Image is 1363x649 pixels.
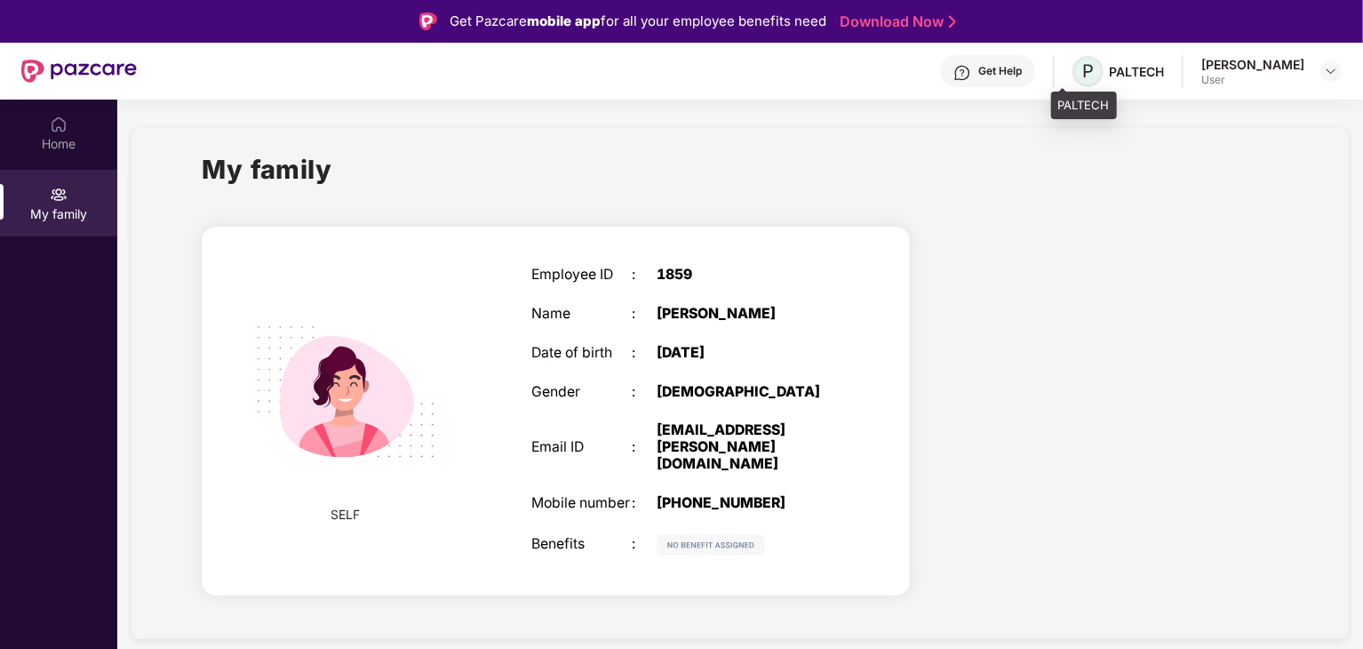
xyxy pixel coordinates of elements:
[1201,56,1304,73] div: [PERSON_NAME]
[632,306,657,323] div: :
[527,12,601,29] strong: mobile app
[419,12,437,30] img: Logo
[840,12,951,31] a: Download Now
[331,505,361,525] span: SELF
[1051,92,1117,120] div: PALTECH
[1324,64,1338,78] img: svg+xml;base64,PHN2ZyBpZD0iRHJvcGRvd24tMzJ4MzIiIHhtbG5zPSJodHRwOi8vd3d3LnczLm9yZy8yMDAwL3N2ZyIgd2...
[657,306,833,323] div: [PERSON_NAME]
[632,345,657,362] div: :
[657,267,833,284] div: 1859
[632,439,657,456] div: :
[949,12,956,31] img: Stroke
[1201,73,1304,87] div: User
[657,495,833,512] div: [PHONE_NUMBER]
[50,116,68,133] img: svg+xml;base64,PHN2ZyBpZD0iSG9tZSIgeG1sbnM9Imh0dHA6Ly93d3cudzMub3JnLzIwMDAvc3ZnIiB3aWR0aD0iMjAiIG...
[657,345,833,362] div: [DATE]
[953,64,971,82] img: svg+xml;base64,PHN2ZyBpZD0iSGVscC0zMngzMiIgeG1sbnM9Imh0dHA6Ly93d3cudzMub3JnLzIwMDAvc3ZnIiB3aWR0aD...
[657,422,833,472] div: [EMAIL_ADDRESS][PERSON_NAME][DOMAIN_NAME]
[531,439,632,456] div: Email ID
[50,186,68,204] img: svg+xml;base64,PHN2ZyB3aWR0aD0iMjAiIGhlaWdodD0iMjAiIHZpZXdCb3g9IjAgMCAyMCAyMCIgZmlsbD0ibm9uZSIgeG...
[531,536,632,553] div: Benefits
[1109,63,1164,80] div: PALTECH
[978,64,1022,78] div: Get Help
[531,306,632,323] div: Name
[657,384,833,401] div: [DEMOGRAPHIC_DATA]
[202,149,332,189] h1: My family
[657,534,765,556] img: svg+xml;base64,PHN2ZyB4bWxucz0iaHR0cDovL3d3dy53My5vcmcvMjAwMC9zdmciIHdpZHRoPSIxMjIiIGhlaWdodD0iMj...
[450,11,826,32] div: Get Pazcare for all your employee benefits need
[632,384,657,401] div: :
[1082,60,1094,82] span: P
[233,279,458,505] img: svg+xml;base64,PHN2ZyB4bWxucz0iaHR0cDovL3d3dy53My5vcmcvMjAwMC9zdmciIHdpZHRoPSIyMjQiIGhlaWdodD0iMT...
[632,267,657,284] div: :
[632,495,657,512] div: :
[531,345,632,362] div: Date of birth
[531,267,632,284] div: Employee ID
[632,536,657,553] div: :
[531,495,632,512] div: Mobile number
[21,60,137,83] img: New Pazcare Logo
[531,384,632,401] div: Gender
